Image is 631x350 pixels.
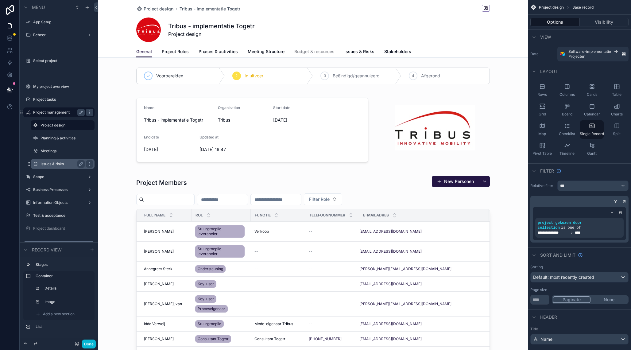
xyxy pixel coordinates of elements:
[580,101,604,119] button: Calendar
[559,131,575,136] span: Checklist
[32,247,62,253] span: Record view
[33,58,93,63] label: Select project
[540,34,551,40] span: View
[41,123,91,128] label: Project design
[162,49,189,55] span: Project Roles
[530,120,554,139] button: Map
[168,22,255,30] h1: Tribus - implementatie Togetr
[384,49,411,55] span: Stakeholders
[36,274,92,278] label: Container
[162,46,189,58] a: Project Roles
[540,168,554,174] span: Filter
[33,84,93,89] label: My project overview
[199,49,238,55] span: Phases & activities
[540,68,558,75] span: Layout
[539,5,564,10] span: Project design
[530,81,554,99] button: Rows
[540,252,575,258] span: Sort And Limit
[532,151,552,156] span: Pivot Table
[540,336,552,342] span: Name
[294,49,335,55] span: Budget & resources
[555,140,579,158] button: Timeline
[136,6,173,12] a: Project design
[33,97,93,102] label: Project tasks
[555,81,579,99] button: Columns
[45,299,91,304] label: Image
[45,286,91,291] label: Details
[248,46,285,58] a: Meeting Structure
[33,20,93,25] label: App Setup
[530,327,629,332] label: Title
[384,46,411,58] a: Stakeholders
[530,101,554,119] button: Grid
[530,140,554,158] button: Pivot Table
[562,112,572,117] span: Board
[537,92,547,97] span: Rows
[580,81,604,99] button: Cards
[41,149,93,154] label: Meetings
[530,52,555,56] label: Data
[553,296,590,303] button: Paginate
[538,131,546,136] span: Map
[20,257,98,338] div: scrollable content
[41,161,82,166] label: Issues & risks
[559,151,575,156] span: Timeline
[82,340,96,348] button: Done
[33,226,93,231] label: Project dashboard
[580,131,604,136] span: Single Record
[559,92,575,97] span: Columns
[612,92,621,97] span: Table
[605,81,629,99] button: Table
[555,101,579,119] button: Board
[33,110,82,115] label: Project management
[530,265,543,270] label: Sorting
[294,46,335,58] a: Budget & resources
[199,46,238,58] a: Phases & activities
[344,46,374,58] a: Issues & Risks
[530,272,629,282] button: Default: most recently created
[587,92,597,97] span: Cards
[136,49,152,55] span: General
[572,5,594,10] span: Base record
[344,49,374,55] span: Issues & Risks
[43,312,75,317] span: Add a new section
[33,187,85,192] label: Business Processes
[36,324,92,329] label: List
[33,33,85,37] label: Beheer
[557,47,629,61] a: Software-implementatieProjecten
[580,120,604,139] button: Single Record
[580,140,604,158] button: Gantt
[584,112,600,117] span: Calendar
[144,6,173,12] span: Project design
[538,221,582,230] span: project gekozen door collection
[530,183,555,188] label: Relative filter
[136,46,152,58] a: General
[605,101,629,119] button: Charts
[41,136,93,141] label: Planning & activities
[533,274,594,280] span: Default: most recently created
[33,213,93,218] label: Test & acceptance
[587,151,597,156] span: Gantt
[530,287,547,292] label: Page size
[248,49,285,55] span: Meeting Structure
[33,200,85,205] label: Information Objects
[555,120,579,139] button: Checklist
[560,52,565,56] img: Airtable Logo
[32,4,45,10] span: Menu
[568,54,585,59] span: Projecten
[605,120,629,139] button: Split
[590,296,628,303] button: None
[33,174,85,179] label: Scope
